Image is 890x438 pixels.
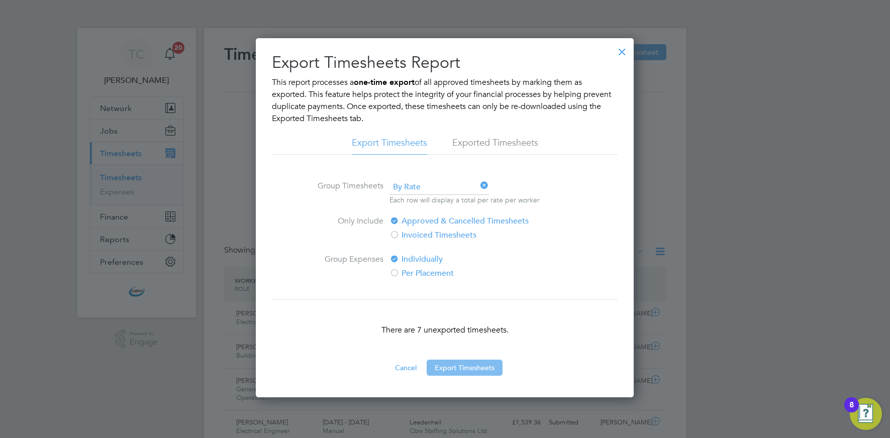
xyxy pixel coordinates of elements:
label: Group Timesheets [308,180,383,203]
button: Open Resource Center, 8 new notifications [850,398,882,430]
label: Only Include [308,215,383,241]
b: one-time export [354,77,415,87]
p: This report processes a of all approved timesheets by marking them as exported. This feature help... [272,76,618,125]
label: Group Expenses [308,253,383,279]
label: Invoiced Timesheets [389,229,558,241]
label: Approved & Cancelled Timesheets [389,215,558,227]
div: 8 [849,405,854,418]
li: Export Timesheets [352,137,427,155]
p: Each row will display a total per rate per worker [389,195,540,205]
button: Cancel [387,360,425,376]
label: Per Placement [389,267,558,279]
h2: Export Timesheets Report [272,52,618,73]
label: Individually [389,253,558,265]
span: By Rate [389,180,488,195]
p: There are 7 unexported timesheets. [272,324,618,336]
button: Export Timesheets [427,360,503,376]
li: Exported Timesheets [452,137,538,155]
